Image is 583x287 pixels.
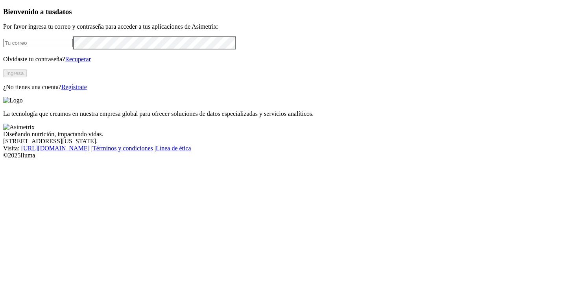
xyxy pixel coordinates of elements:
[21,145,90,152] a: [URL][DOMAIN_NAME]
[3,23,580,30] p: Por favor ingresa tu correo y contraseña para acceder a tus aplicaciones de Asimetrix:
[156,145,191,152] a: Línea de ética
[3,97,23,104] img: Logo
[3,131,580,138] div: Diseñando nutrición, impactando vidas.
[3,138,580,145] div: [STREET_ADDRESS][US_STATE].
[55,7,72,16] span: datos
[3,39,73,47] input: Tu correo
[3,56,580,63] p: Olvidaste tu contraseña?
[3,152,580,159] div: © 2025 Iluma
[92,145,153,152] a: Términos y condiciones
[61,84,87,90] a: Regístrate
[3,110,580,117] p: La tecnología que creamos en nuestra empresa global para ofrecer soluciones de datos especializad...
[3,7,580,16] h3: Bienvenido a tus
[3,124,35,131] img: Asimetrix
[3,84,580,91] p: ¿No tienes una cuenta?
[3,69,27,77] button: Ingresa
[3,145,580,152] div: Visita : | |
[65,56,91,62] a: Recuperar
